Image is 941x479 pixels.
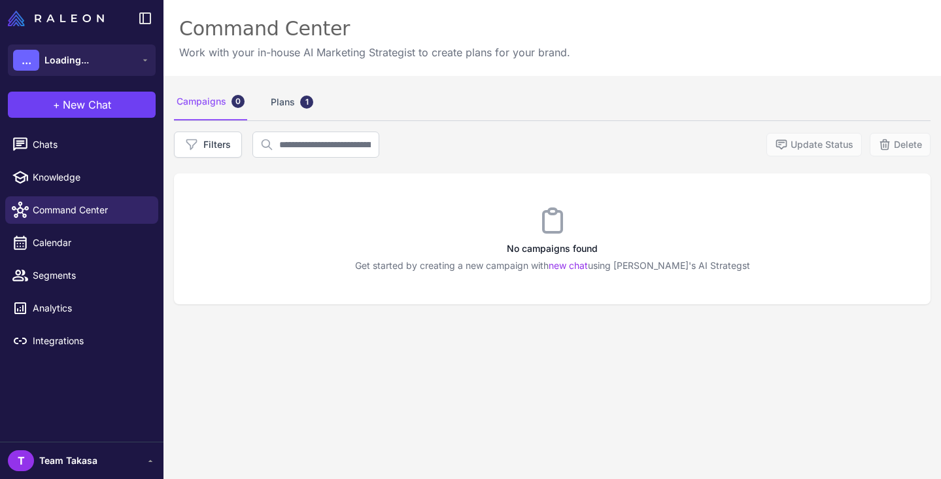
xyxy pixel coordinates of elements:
span: Calendar [33,236,148,250]
span: Command Center [33,203,148,217]
p: Work with your in-house AI Marketing Strategist to create plans for your brand. [179,44,570,60]
span: Loading... [44,53,89,67]
a: Analytics [5,294,158,322]
p: Get started by creating a new campaign with using [PERSON_NAME]'s AI Strategst [174,258,931,273]
img: Raleon Logo [8,10,104,26]
button: +New Chat [8,92,156,118]
span: Chats [33,137,148,152]
span: Knowledge [33,170,148,185]
span: New Chat [63,97,111,113]
a: new chat [549,260,588,271]
span: Segments [33,268,148,283]
div: Command Center [179,16,570,42]
div: 1 [300,96,313,109]
a: Knowledge [5,164,158,191]
div: T [8,450,34,471]
button: Update Status [766,133,862,156]
span: Team Takasa [39,453,97,468]
div: 0 [231,95,245,108]
span: Analytics [33,301,148,315]
a: Segments [5,262,158,289]
div: Plans [268,84,316,120]
a: Integrations [5,327,158,355]
div: ... [13,50,39,71]
a: Command Center [5,196,158,224]
span: + [53,97,60,113]
h3: No campaigns found [174,241,931,256]
button: ...Loading... [8,44,156,76]
span: Integrations [33,334,148,348]
button: Delete [870,133,931,156]
button: Filters [174,132,242,158]
div: Campaigns [174,84,247,120]
a: Calendar [5,229,158,257]
a: Chats [5,131,158,158]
